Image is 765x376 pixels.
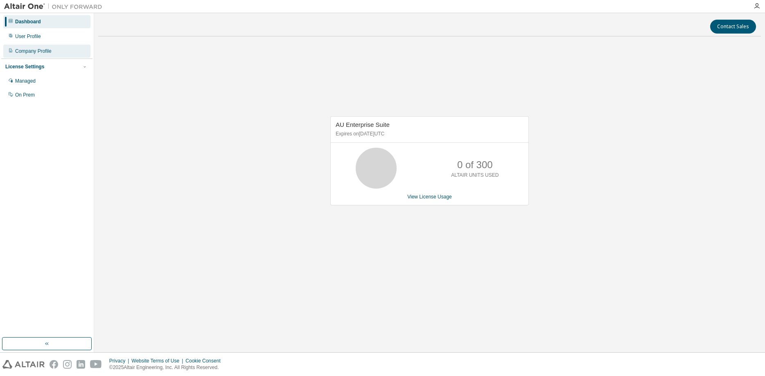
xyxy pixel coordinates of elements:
[131,358,185,364] div: Website Terms of Use
[407,194,452,200] a: View License Usage
[4,2,106,11] img: Altair One
[63,360,72,369] img: instagram.svg
[15,92,35,98] div: On Prem
[2,360,45,369] img: altair_logo.svg
[109,364,226,371] p: © 2025 Altair Engineering, Inc. All Rights Reserved.
[451,172,499,179] p: ALTAIR UNITS USED
[710,20,756,34] button: Contact Sales
[336,121,390,128] span: AU Enterprise Suite
[5,63,44,70] div: License Settings
[77,360,85,369] img: linkedin.svg
[15,48,52,54] div: Company Profile
[15,18,41,25] div: Dashboard
[15,78,36,84] div: Managed
[109,358,131,364] div: Privacy
[15,33,41,40] div: User Profile
[457,158,493,172] p: 0 of 300
[336,131,521,137] p: Expires on [DATE] UTC
[185,358,225,364] div: Cookie Consent
[90,360,102,369] img: youtube.svg
[50,360,58,369] img: facebook.svg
